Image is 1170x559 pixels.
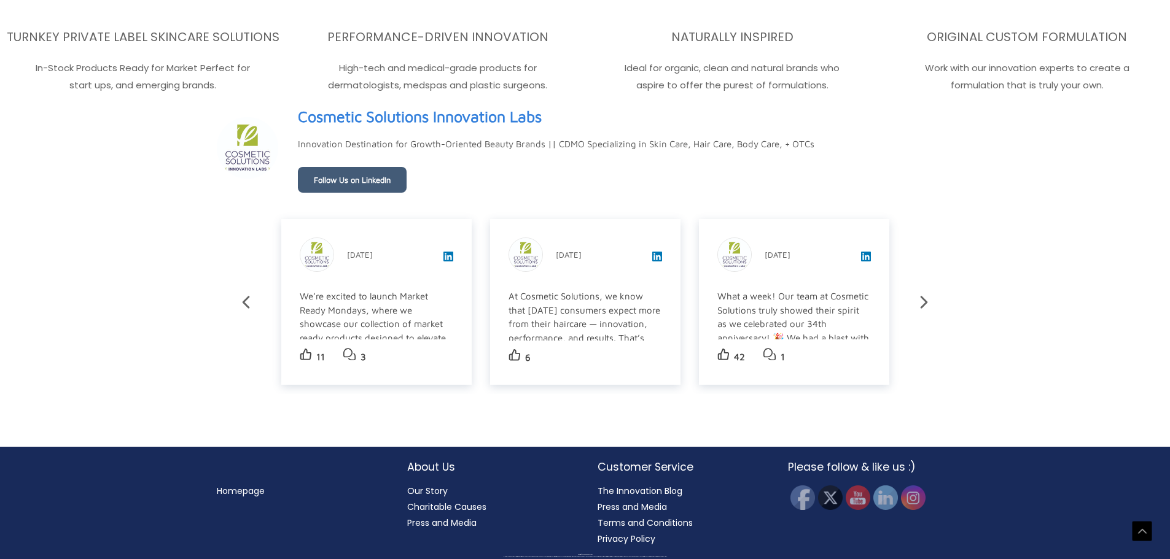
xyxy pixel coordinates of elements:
[298,167,407,193] a: Follow Us on LinkedIn
[788,459,954,475] h2: Please follow & like us :)
[298,60,578,94] p: High-tech and medical-grade products for dermatologists, medspas and plastic surgeons.
[652,253,662,263] a: View post on LinkedIn
[598,483,763,547] nav: Customer Service
[887,29,1167,45] h3: ORIGINAL CUSTOM FORMULATION
[407,483,573,531] nav: About Us
[598,459,763,475] h2: Customer Service
[21,554,1149,555] div: Copyright © 2025
[593,29,873,45] h3: NATURALLY INSPIRED
[3,29,283,45] h3: TURNKEY PRIVATE LABEL SKINCARE SOLUTIONS
[316,349,325,366] p: 11
[361,349,366,366] p: 3
[598,485,682,497] a: The Innovation Blog
[443,253,453,263] a: View post on LinkedIn
[217,485,265,497] a: Homepage
[585,554,593,555] span: Cosmetic Solutions
[298,102,542,131] a: View page on LinkedIn
[887,60,1167,94] p: Work with our innovation experts to create a formulation that is truly your own.
[765,247,790,262] p: [DATE]
[217,117,278,179] img: sk-header-picture
[3,60,283,94] p: In-Stock Products Ready for Market Perfect for start ups, and emerging brands.
[298,29,578,45] h3: PERFORMANCE-DRIVEN INNOVATION
[718,238,751,271] img: sk-post-userpic
[525,349,531,366] p: 6
[217,483,383,499] nav: Menu
[717,290,869,538] div: What a week! Our team at Cosmetic Solutions truly showed their spirit as we celebrated our 34th a...
[593,60,873,94] p: Ideal for organic, clean and natural brands who aspire to offer the purest of formulations.
[734,349,745,366] p: 42
[509,290,660,525] div: At Cosmetic Solutions, we know that [DATE] consumers expect more from their haircare — innovation...
[298,136,814,153] p: Innovation Destination for Growth-Oriented Beauty Brands || CDMO Specializing in Skin Care, Hair ...
[407,459,573,475] h2: About Us
[407,501,486,513] a: Charitable Causes
[818,485,843,510] img: Twitter
[781,349,785,366] p: 1
[598,517,693,529] a: Terms and Conditions
[407,485,448,497] a: Our Story
[598,501,667,513] a: Press and Media
[407,517,477,529] a: Press and Media
[509,238,542,271] img: sk-post-userpic
[598,533,655,545] a: Privacy Policy
[556,247,582,262] p: [DATE]
[861,253,871,263] a: View post on LinkedIn
[21,556,1149,557] div: All material on this Website, including design, text, images, logos and sounds, are owned by Cosm...
[790,485,815,510] img: Facebook
[347,247,373,262] p: [DATE]
[300,238,333,271] img: sk-post-userpic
